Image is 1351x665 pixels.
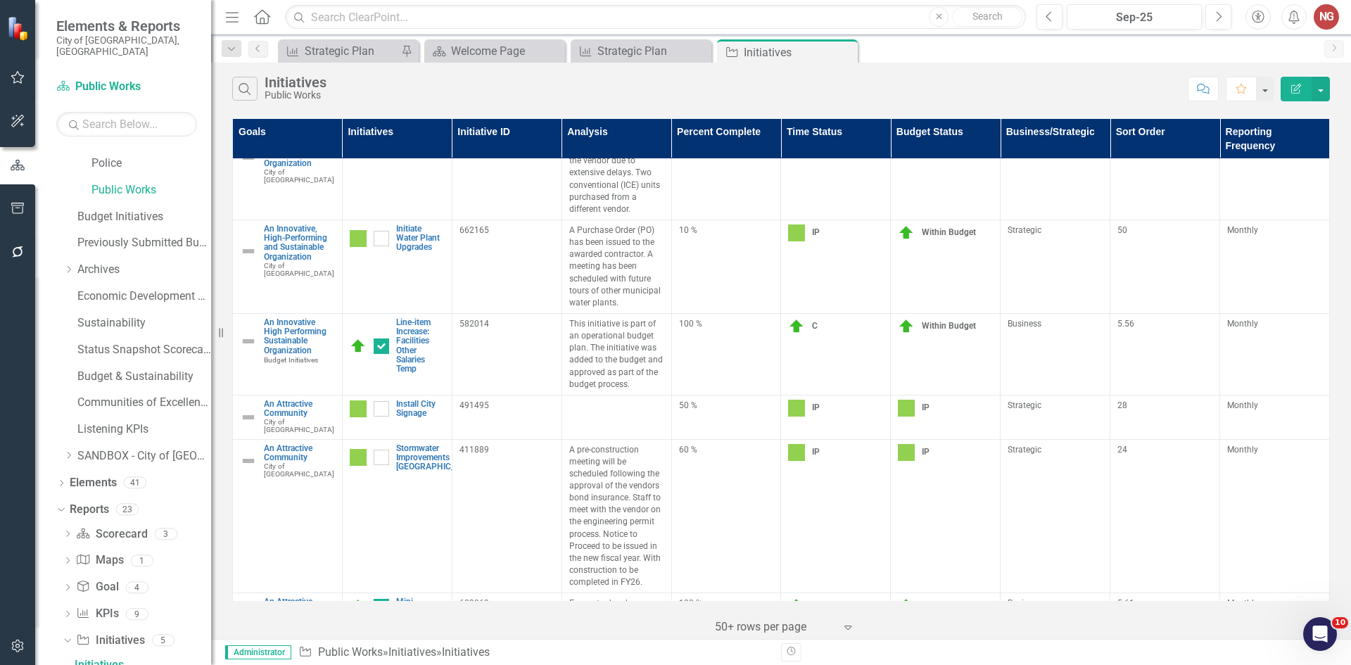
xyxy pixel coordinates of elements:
[1227,444,1322,456] div: Monthly
[264,356,318,364] span: Budget Initiatives
[459,318,554,330] div: 582014
[562,593,671,638] td: Double-Click to Edit
[1001,313,1110,395] td: Double-Click to Edit
[396,224,445,253] a: Initiate Water Plant Upgrades
[1008,400,1041,410] span: Strategic
[671,439,781,593] td: Double-Click to Edit
[91,182,211,198] a: Public Works
[264,597,335,616] a: An Attractive Community
[1110,127,1220,220] td: Double-Click to Edit
[77,395,211,411] a: Communities of Excellence
[451,42,562,60] div: Welcome Page
[56,112,197,137] input: Search Below...
[562,220,671,313] td: Double-Click to Edit
[77,209,211,225] a: Budget Initiatives
[305,42,398,60] div: Strategic Plan
[350,598,367,615] img: C
[233,439,343,593] td: Double-Click to Edit Right Click for Context Menu
[1332,617,1348,628] span: 10
[342,395,452,439] td: Double-Click to Edit Right Click for Context Menu
[671,220,781,313] td: Double-Click to Edit
[77,262,211,278] a: Archives
[76,526,147,543] a: Scorecard
[1220,220,1330,313] td: Double-Click to Edit
[131,555,153,566] div: 1
[569,131,664,215] p: Staff canceled the order of the lights towers to the vendor due to extensive delays. Two conventi...
[812,227,820,237] span: IP
[1117,319,1134,329] span: 5.56
[597,42,708,60] div: Strategic Plan
[891,127,1001,220] td: Double-Click to Edit
[679,318,774,330] div: 100 %
[70,502,109,518] a: Reports
[442,645,490,659] div: Initiatives
[679,444,774,456] div: 60 %
[781,127,891,220] td: Double-Click to Edit
[891,395,1001,439] td: Double-Click to Edit
[569,224,664,309] p: A Purchase Order (PO) has been issued to the awarded contractor. A meeting has been scheduled wit...
[76,579,118,595] a: Goal
[562,313,671,395] td: Double-Click to Edit
[1220,127,1330,220] td: Double-Click to Edit
[240,243,257,260] img: Not Defined
[396,597,445,616] a: Mini Excavator
[679,224,774,236] div: 10 %
[281,42,398,60] a: Strategic Plan
[1220,395,1330,439] td: Double-Click to Edit
[56,79,197,95] a: Public Works
[788,318,805,335] img: C
[77,289,211,305] a: Economic Development Office
[812,403,820,412] span: IP
[671,395,781,439] td: Double-Click to Edit
[76,606,118,622] a: KPIs
[233,127,343,220] td: Double-Click to Edit Right Click for Context Menu
[342,593,452,638] td: Double-Click to Edit Right Click for Context Menu
[1001,220,1110,313] td: Double-Click to Edit
[891,593,1001,638] td: Double-Click to Edit
[922,321,976,331] span: Within Budget
[350,230,367,247] img: IP
[124,477,146,489] div: 41
[1008,598,1041,608] span: Business
[459,224,554,236] div: 662165
[342,439,452,593] td: Double-Click to Edit Right Click for Context Menu
[788,444,805,461] img: IP
[396,444,477,472] a: Stormwater Improvements in [GEOGRAPHIC_DATA]
[1001,127,1110,220] td: Double-Click to Edit
[781,220,891,313] td: Double-Click to Edit
[396,318,445,374] a: Line-item Increase: Facilities Other Salaries Temp
[265,75,326,90] div: Initiatives
[562,395,671,439] td: Double-Click to Edit
[225,645,291,659] span: Administrator
[388,645,436,659] a: Initiatives
[781,395,891,439] td: Double-Click to Edit
[77,235,211,251] a: Previously Submitted Budget Initiatives
[1072,9,1197,26] div: Sep-25
[1117,225,1127,235] span: 50
[1220,593,1330,638] td: Double-Click to Edit
[922,600,976,610] span: Within Budget
[562,439,671,593] td: Double-Click to Edit
[56,34,197,58] small: City of [GEOGRAPHIC_DATA], [GEOGRAPHIC_DATA]
[1001,593,1110,638] td: Double-Click to Edit
[1117,445,1127,455] span: 24
[298,645,770,661] div: » »
[972,11,1003,22] span: Search
[70,475,117,491] a: Elements
[396,400,445,418] a: Install City Signage
[318,645,383,659] a: Public Works
[898,400,915,417] img: IP
[952,7,1022,27] button: Search
[264,318,335,355] a: An Innovative High Performing Sustainable Organization
[812,447,820,457] span: IP
[155,528,177,540] div: 3
[77,422,211,438] a: Listening KPIs
[679,400,774,412] div: 50 %
[350,338,367,355] img: C
[1110,313,1220,395] td: Double-Click to Edit
[1110,220,1220,313] td: Double-Click to Edit
[76,552,123,569] a: Maps
[240,452,257,469] img: Not Defined
[1314,4,1339,30] button: NG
